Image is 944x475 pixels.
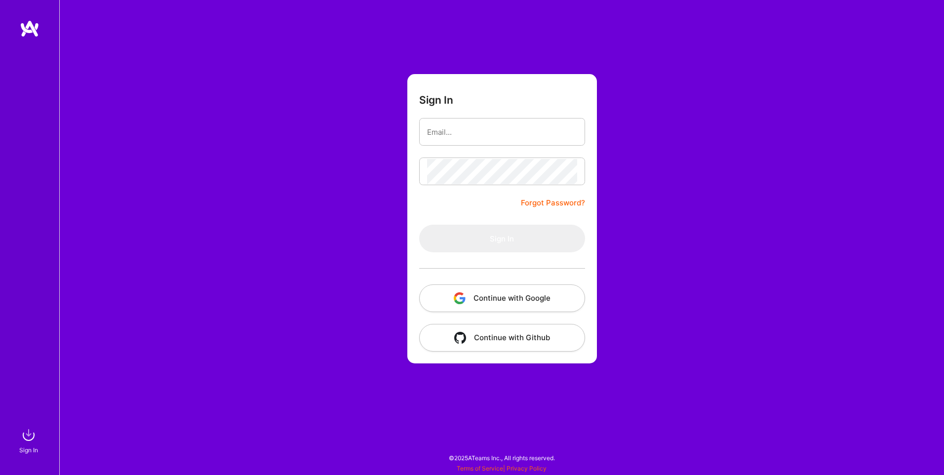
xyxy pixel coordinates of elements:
[454,332,466,344] img: icon
[419,94,453,106] h3: Sign In
[20,20,39,38] img: logo
[419,324,585,352] button: Continue with Github
[19,425,39,445] img: sign in
[521,197,585,209] a: Forgot Password?
[59,445,944,470] div: © 2025 ATeams Inc., All rights reserved.
[454,292,466,304] img: icon
[457,465,503,472] a: Terms of Service
[507,465,547,472] a: Privacy Policy
[19,445,38,455] div: Sign In
[457,465,547,472] span: |
[419,225,585,252] button: Sign In
[427,119,577,145] input: Email...
[21,425,39,455] a: sign inSign In
[419,284,585,312] button: Continue with Google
